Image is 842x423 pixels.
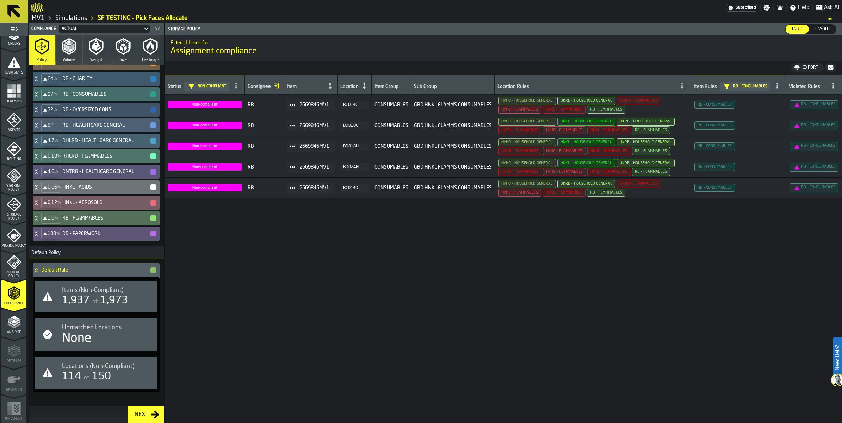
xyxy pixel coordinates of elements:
[374,102,408,108] span: CONSUMABLES
[587,106,625,114] span: Assignment Compliance Rule
[694,101,735,109] span: Assignment Compliance Rule
[33,103,157,117] div: RB - OVERSIZED CONS
[57,154,61,159] span: %
[374,144,408,149] span: CONSUMABLES
[726,4,757,12] a: link-to-/wh/i/3ccf57d1-1e0c-4a81-a3bb-c2011c5f0d50/settings/billing
[248,123,281,128] span: RB
[62,138,150,144] h4: RHLRB - HEALTHCARE GENERAL
[414,144,492,149] span: GBD HNKL FLAMMS CONSUMABLES
[62,332,92,346] div: None
[35,357,157,389] div: stat-Locations (Non-Compliant)
[617,97,660,105] span: Assignment Compliance Rule
[617,180,660,188] span: Assignment Compliance Rule
[98,14,188,22] a: link-to-/wh/i/3ccf57d1-1e0c-4a81-a3bb-c2011c5f0d50/simulations/d3f6848e-a8c9-442d-91f6-2310b9ca8c41
[1,128,26,132] span: Agents
[62,324,122,332] span: Unmatched Locations
[543,189,586,197] span: Assignment Compliance Rule
[62,26,140,31] div: DropdownMenuValue-b946a619-2eec-4834-9eef-cdbe8753361b
[62,362,134,370] span: Locations (Non-Compliant)
[1,308,26,336] li: menu Analyse
[150,153,156,159] button: button-
[1,193,26,221] li: menu Storage Policy
[1,164,26,192] li: menu Stacking Policy
[150,231,156,236] button: button-
[343,144,366,149] div: BD018H
[498,180,556,188] span: Assignment Compliance Rule
[343,102,366,107] div: BC014C
[165,35,842,61] div: title-Assignment compliance
[543,106,586,114] span: Assignment Compliance Rule
[62,231,150,236] h4: RB - PAPERWORK
[248,164,281,170] span: RB
[787,4,812,12] label: button-toggle-Help
[150,215,156,221] button: button-
[498,147,541,155] span: Assignment Compliance Rule
[165,23,842,36] header: Storage Policy
[48,200,57,206] span: 0.12
[153,25,162,33] label: button-toggle-Close me
[29,250,61,255] span: Default Policy
[32,14,45,22] a: link-to-/wh/i/3ccf57d1-1e0c-4a81-a3bb-c2011c5f0d50
[33,149,157,163] div: RHLRB - FLAMMABLES
[632,147,670,155] span: Assignment Compliance Rule
[340,184,369,192] button: button-BC014D
[37,58,47,62] span: Policy
[1,359,26,363] span: Optimise
[1,77,26,106] li: menu Heatmaps
[632,168,670,176] span: Assignment Compliance Rule
[414,123,492,128] span: GBD HNKL FLAMMS CONSUMABLES
[142,58,159,62] span: Heatmaps
[694,84,717,91] div: Item Rules
[557,138,615,146] span: Assignment Compliance Rule
[587,147,630,155] span: Assignment Compliance Rule
[35,281,157,312] div: stat-Items (Non-Compliant)
[62,184,150,190] h4: HNKL - ACIDS
[128,406,164,423] button: button-Next
[62,76,150,82] h4: RB - CHARITY
[100,295,128,306] span: 1,973
[1,302,26,305] span: Compliance
[48,122,50,128] span: 8
[343,185,366,190] div: BC014D
[287,84,324,91] div: Item
[62,324,152,332] div: Title
[414,164,492,170] span: GBD HNKL FLAMMS CONSUMABLES
[414,102,492,108] span: GBD HNKL FLAMMS CONSUMABLES
[48,231,56,236] span: 100
[48,91,53,97] span: 97
[33,263,157,277] div: Default Rule
[150,107,156,113] button: button-
[54,107,57,112] span: %
[617,118,675,126] span: Assignment Compliance Rule
[497,84,675,91] div: Location Rules
[825,63,836,72] button: button-
[340,101,369,109] button: button-BC014C
[557,97,615,105] span: Assignment Compliance Rule
[1,388,26,392] span: Re-assign
[498,159,556,167] span: Assignment Compliance Rule
[62,286,152,294] div: Title
[800,65,821,70] div: Export
[168,122,242,129] span: Assignment Compliance Status
[632,126,670,134] span: Assignment Compliance Rule
[694,163,735,171] span: Assignment Compliance Rule
[57,185,61,190] span: %
[31,1,43,14] a: logo-header
[150,200,156,206] button: button-
[1,417,26,421] span: Implement
[1,184,26,192] span: Stacking Policy
[299,185,329,191] span: 2669846MV1
[498,106,541,114] span: Assignment Compliance Rule
[56,231,60,236] span: %
[48,169,54,175] span: 4.6
[35,318,157,351] div: stat-Unmatched Locations
[1,157,26,161] span: Routing
[340,122,369,130] button: button-BD020G
[48,138,54,144] span: 4.7
[33,72,157,86] div: RB - CHARITY
[57,25,151,33] div: DropdownMenuValue-b946a619-2eec-4834-9eef-cdbe8753361b
[834,338,841,377] label: Need Help?
[55,14,87,22] a: link-to-/wh/i/3ccf57d1-1e0c-4a81-a3bb-c2011c5f0d50
[343,165,366,170] div: BD024H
